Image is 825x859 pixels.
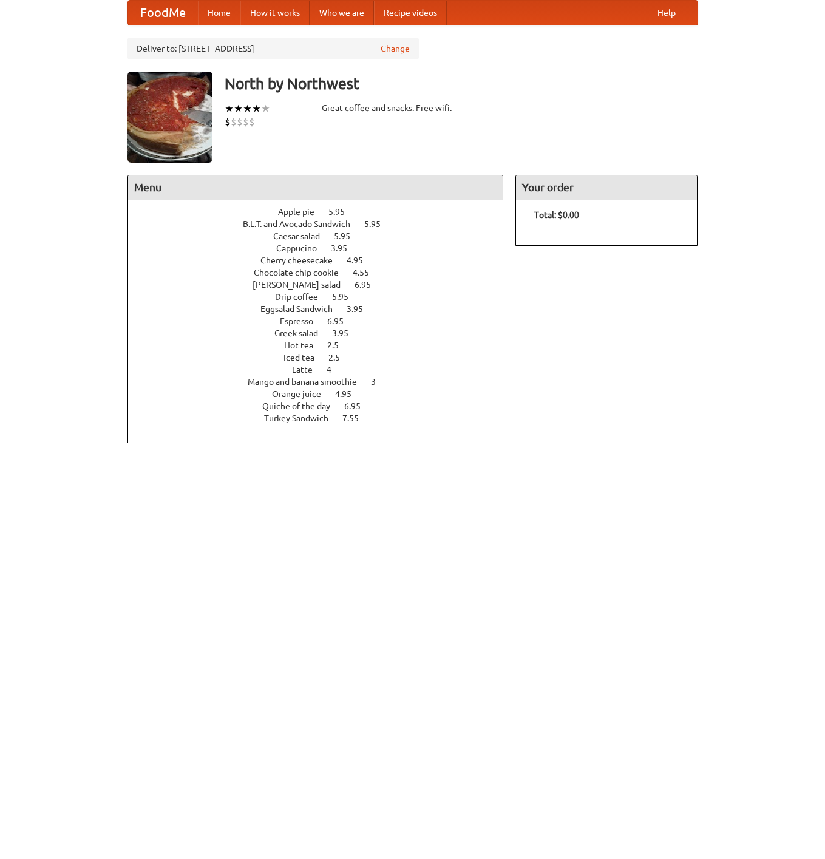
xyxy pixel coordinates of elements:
[254,268,392,277] a: Chocolate chip cookie 4.55
[328,353,352,362] span: 2.5
[276,243,370,253] a: Cappucino 3.95
[274,328,330,338] span: Greek salad
[335,389,364,399] span: 4.95
[262,401,383,411] a: Quiche of the day 6.95
[275,292,371,302] a: Drip coffee 5.95
[278,207,327,217] span: Apple pie
[292,365,325,375] span: Latte
[225,115,231,129] li: $
[264,413,381,423] a: Turkey Sandwich 7.55
[261,102,270,115] li: ★
[332,292,361,302] span: 5.95
[237,115,243,129] li: $
[347,304,375,314] span: 3.95
[355,280,383,290] span: 6.95
[231,115,237,129] li: $
[127,72,212,163] img: angular.jpg
[292,365,354,375] a: Latte 4
[374,1,447,25] a: Recipe videos
[198,1,240,25] a: Home
[254,268,351,277] span: Chocolate chip cookie
[225,72,698,96] h3: North by Northwest
[272,389,333,399] span: Orange juice
[364,219,393,229] span: 5.95
[280,316,325,326] span: Espresso
[240,1,310,25] a: How it works
[260,256,345,265] span: Cherry cheesecake
[381,42,410,55] a: Change
[272,389,374,399] a: Orange juice 4.95
[332,328,361,338] span: 3.95
[243,115,249,129] li: $
[328,207,357,217] span: 5.95
[648,1,685,25] a: Help
[284,341,325,350] span: Hot tea
[243,219,403,229] a: B.L.T. and Avocado Sandwich 5.95
[516,175,697,200] h4: Your order
[283,353,362,362] a: Iced tea 2.5
[249,115,255,129] li: $
[253,280,393,290] a: [PERSON_NAME] salad 6.95
[327,341,351,350] span: 2.5
[264,413,341,423] span: Turkey Sandwich
[322,102,504,114] div: Great coffee and snacks. Free wifi.
[127,38,419,59] div: Deliver to: [STREET_ADDRESS]
[273,231,373,241] a: Caesar salad 5.95
[252,102,261,115] li: ★
[342,413,371,423] span: 7.55
[128,175,503,200] h4: Menu
[260,304,345,314] span: Eggsalad Sandwich
[234,102,243,115] li: ★
[260,256,385,265] a: Cherry cheesecake 4.95
[283,353,327,362] span: Iced tea
[243,102,252,115] li: ★
[128,1,198,25] a: FoodMe
[310,1,374,25] a: Who we are
[248,377,398,387] a: Mango and banana smoothie 3
[273,231,332,241] span: Caesar salad
[327,365,344,375] span: 4
[344,401,373,411] span: 6.95
[347,256,375,265] span: 4.95
[371,377,388,387] span: 3
[331,243,359,253] span: 3.95
[274,328,371,338] a: Greek salad 3.95
[327,316,356,326] span: 6.95
[278,207,367,217] a: Apple pie 5.95
[225,102,234,115] li: ★
[334,231,362,241] span: 5.95
[280,316,366,326] a: Espresso 6.95
[262,401,342,411] span: Quiche of the day
[253,280,353,290] span: [PERSON_NAME] salad
[260,304,385,314] a: Eggsalad Sandwich 3.95
[248,377,369,387] span: Mango and banana smoothie
[243,219,362,229] span: B.L.T. and Avocado Sandwich
[284,341,361,350] a: Hot tea 2.5
[353,268,381,277] span: 4.55
[534,210,579,220] b: Total: $0.00
[276,243,329,253] span: Cappucino
[275,292,330,302] span: Drip coffee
